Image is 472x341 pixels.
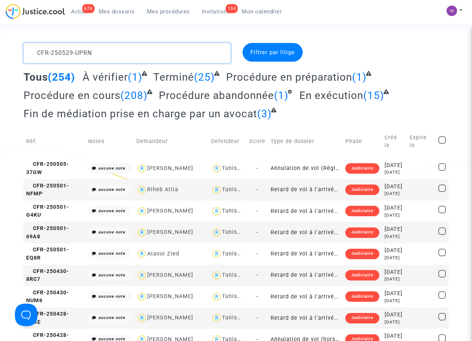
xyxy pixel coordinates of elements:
[211,248,222,259] img: icon-user.svg
[256,272,258,278] span: -
[26,311,69,325] span: CFR-250428-JBAE
[128,71,142,83] span: (1)
[159,89,274,102] span: Procédure abandonnée
[268,201,343,222] td: Retard de vol à l'arrivée (Règlement CE n°261/2004)
[345,270,379,280] div: Judiciaire
[256,315,258,321] span: -
[24,89,120,102] span: Procédure en cours
[26,247,69,261] span: CFR-250501-EQ8R
[24,71,48,83] span: Tous
[345,313,379,323] div: Judiciaire
[268,179,343,201] td: Retard de vol à l'arrivée (Règlement CE n°261/2004)
[363,89,384,102] span: (15)
[250,49,295,56] span: Filtrer par litige
[385,183,404,191] div: [DATE]
[268,158,343,179] td: Annulation de vol (Règlement CE n°261/2004)
[147,165,193,171] div: [PERSON_NAME]
[385,319,404,325] div: [DATE]
[385,212,404,218] div: [DATE]
[147,251,179,257] div: Ataoui Zied
[385,268,404,276] div: [DATE]
[385,190,404,197] div: [DATE]
[147,229,193,235] div: [PERSON_NAME]
[211,313,222,323] img: icon-user.svg
[345,185,379,195] div: Judiciaire
[211,206,222,217] img: icon-user.svg
[26,268,69,283] span: CFR-250430-8RC7
[211,291,222,302] img: icon-user.svg
[345,249,379,259] div: Judiciaire
[136,248,147,259] img: icon-user.svg
[222,251,244,257] div: Tunisair
[98,230,125,235] i: aucune note
[26,225,69,240] span: CFR-250501-69A8
[83,71,128,83] span: À vérifier
[222,293,244,300] div: Tunisair
[256,208,258,214] span: -
[385,311,404,319] div: [DATE]
[48,71,75,83] span: (254)
[256,165,258,171] span: -
[98,208,125,213] i: aucune note
[343,125,382,158] td: Phase
[93,6,141,17] a: Mes dossiers
[226,71,352,83] span: Procédure en préparation
[385,298,404,304] div: [DATE]
[382,125,407,158] td: Créé le
[202,8,230,15] span: Invitations
[268,222,343,243] td: Retard de vol à l'arrivée (Règlement CE n°261/2004)
[65,6,93,17] a: 674Actus
[242,8,282,15] span: Mon calendrier
[211,227,222,238] img: icon-user.svg
[26,204,69,218] span: CFR-250501-G4KU
[385,276,404,282] div: [DATE]
[98,166,125,171] i: aucune note
[82,4,95,13] div: 674
[26,183,69,197] span: CFR-250501-NFMP
[385,332,404,340] div: [DATE]
[136,206,147,217] img: icon-user.svg
[345,163,379,174] div: Judiciaire
[194,71,215,83] span: (25)
[222,165,244,171] div: Tunisair
[136,185,147,195] img: icon-user.svg
[141,6,196,17] a: Mes procédures
[98,294,125,299] i: aucune note
[24,125,86,158] td: Réf.
[268,265,343,286] td: Retard de vol à l'arrivée (Règlement CE n°261/2004)
[222,314,244,321] div: Tunisair
[147,8,190,15] span: Mes procédures
[98,273,125,278] i: aucune note
[24,108,257,120] span: Fin de médiation prise en charge par un avocat
[299,89,363,102] span: En exécution
[257,108,272,120] span: (3)
[98,315,125,320] i: aucune note
[136,291,147,302] img: icon-user.svg
[385,247,404,255] div: [DATE]
[153,71,194,83] span: Terminé
[26,161,69,176] span: CFR-250505-37GW
[147,314,193,321] div: [PERSON_NAME]
[222,186,244,193] div: Tunisair
[209,125,246,158] td: Defendeur
[385,233,404,240] div: [DATE]
[147,272,193,278] div: [PERSON_NAME]
[268,286,343,307] td: Retard de vol à l'arrivée (Règlement CE n°261/2004)
[6,4,65,19] img: jc-logo.svg
[256,251,258,257] span: -
[256,186,258,193] span: -
[247,125,268,158] td: Score
[256,294,258,300] span: -
[211,163,222,174] img: icon-user.svg
[236,6,288,17] a: Mon calendrier
[71,8,87,15] span: Actus
[352,71,367,83] span: (1)
[120,89,148,102] span: (208)
[385,225,404,233] div: [DATE]
[136,270,147,281] img: icon-user.svg
[222,208,244,214] div: Tunisair
[136,163,147,174] img: icon-user.svg
[268,125,343,158] td: Type de dossier
[385,161,404,170] div: [DATE]
[196,6,236,17] a: 134Invitations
